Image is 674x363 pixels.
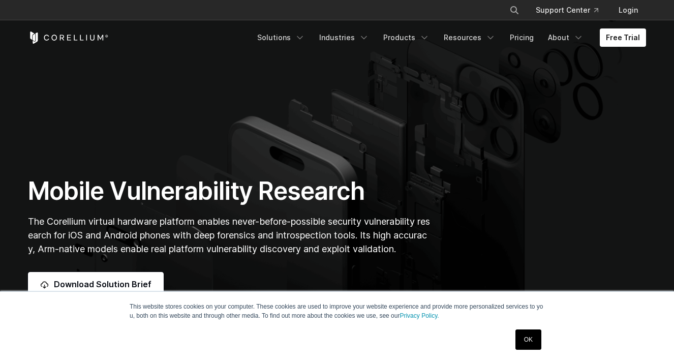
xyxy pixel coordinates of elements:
[497,1,646,19] div: Navigation Menu
[515,329,541,350] a: OK
[251,28,311,47] a: Solutions
[377,28,436,47] a: Products
[28,216,430,254] span: The Corellium virtual hardware platform enables never-before-possible security vulnerability rese...
[400,312,439,319] a: Privacy Policy.
[251,28,646,47] div: Navigation Menu
[542,28,590,47] a: About
[600,28,646,47] a: Free Trial
[28,272,164,296] a: Download Solution Brief
[28,176,433,206] h1: Mobile Vulnerability Research
[54,278,151,290] span: Download Solution Brief
[438,28,502,47] a: Resources
[504,28,540,47] a: Pricing
[610,1,646,19] a: Login
[505,1,524,19] button: Search
[130,302,544,320] p: This website stores cookies on your computer. These cookies are used to improve your website expe...
[28,32,109,44] a: Corellium Home
[313,28,375,47] a: Industries
[528,1,606,19] a: Support Center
